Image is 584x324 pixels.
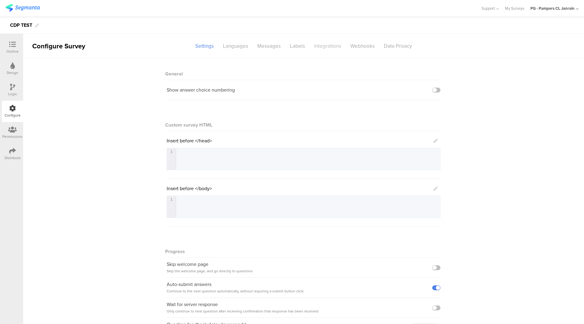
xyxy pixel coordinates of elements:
[23,41,93,51] div: Configure Survey
[530,5,575,11] div: PG - Pampers CL Janrain
[167,308,318,314] span: Only continue to next question after receiving confirmation that response has been received
[167,242,440,258] div: Progress
[481,5,495,11] span: Support
[7,70,18,75] div: Design
[218,41,253,51] div: Languages
[167,137,212,144] span: Insert before </head>
[5,155,21,161] div: Distribute
[2,134,23,139] div: Permissions
[253,41,285,51] div: Messages
[379,41,416,51] div: Data Privacy
[167,197,176,202] div: 1
[285,41,310,51] div: Labels
[310,41,346,51] div: Integrations
[6,49,19,54] div: Outline
[346,41,379,51] div: Webhooks
[8,91,17,97] div: Logic
[5,113,21,118] div: Configure
[167,261,253,274] div: Skip welcome page
[167,268,253,274] span: Skip the welcome page, and go directly to questions
[10,20,32,30] div: CDP TEST
[167,149,176,154] div: 1
[5,4,40,12] img: segmanta logo
[167,301,318,315] div: Wait for server response
[167,185,212,192] span: Insert before </body>
[167,64,440,80] div: General
[167,121,440,128] div: Custom survey HTML
[191,41,218,51] div: Settings
[167,288,304,294] span: Continue to the next question automatically, without requiring a submit button click
[167,281,304,294] div: Auto-submit answers
[167,87,235,93] div: Show answer choice numbering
